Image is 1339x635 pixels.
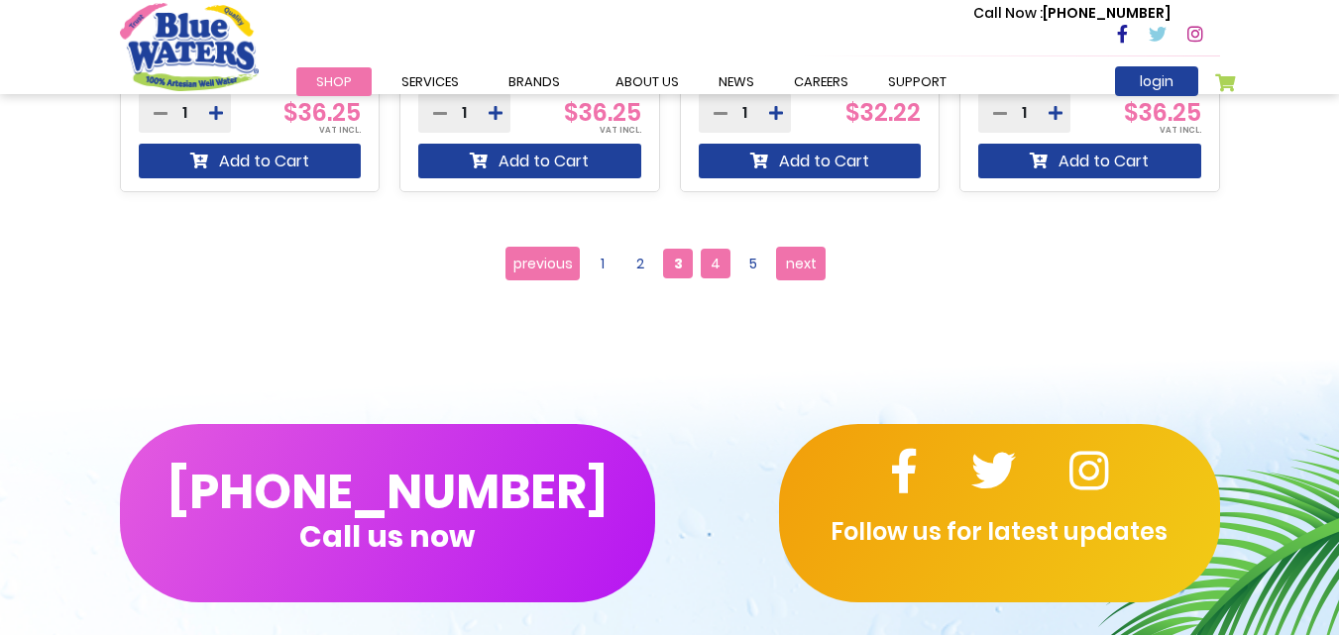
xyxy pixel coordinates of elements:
[973,3,1043,23] span: Call Now :
[699,144,922,178] button: Add to Cart
[513,249,573,278] span: previous
[699,67,774,96] a: News
[1124,96,1201,129] span: $36.25
[508,72,560,91] span: Brands
[418,144,641,178] button: Add to Cart
[663,249,693,278] span: 3
[505,247,580,280] a: previous
[774,67,868,96] a: careers
[786,249,817,278] span: next
[120,424,655,602] button: [PHONE_NUMBER]Call us now
[779,514,1220,550] p: Follow us for latest updates
[283,96,361,129] span: $36.25
[596,67,699,96] a: about us
[776,247,826,280] a: next
[845,96,921,129] span: $32.22
[299,531,475,542] span: Call us now
[139,144,362,178] button: Add to Cart
[564,96,641,129] span: $36.25
[401,72,459,91] span: Services
[120,3,259,90] a: store logo
[1115,66,1198,96] a: login
[625,249,655,278] a: 2
[588,249,617,278] a: 1
[973,3,1171,24] p: [PHONE_NUMBER]
[738,249,768,278] a: 5
[316,72,352,91] span: Shop
[868,67,966,96] a: support
[701,249,730,278] a: 4
[978,144,1201,178] button: Add to Cart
